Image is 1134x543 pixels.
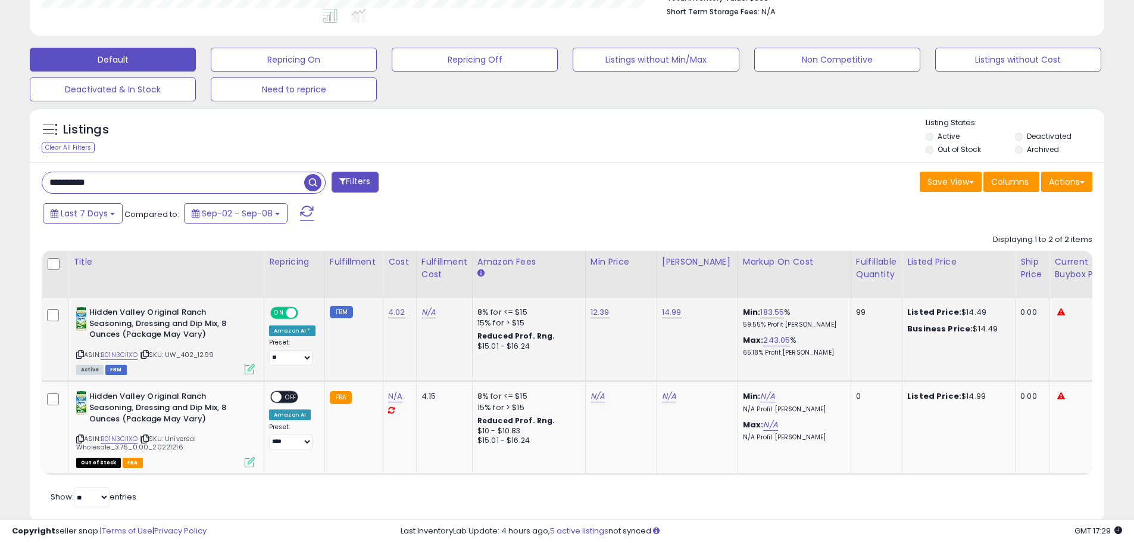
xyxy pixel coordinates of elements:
span: Columns [991,176,1029,188]
div: 0.00 [1020,391,1040,402]
div: 4.15 [421,391,463,402]
span: | SKU: Universal Wholesale_3.75_0.00_20221216 [76,434,196,452]
div: Min Price [591,256,652,268]
a: 5 active listings [550,525,608,536]
div: Amazon AI * [269,325,315,336]
button: Filters [332,172,378,193]
button: Actions [1041,172,1092,192]
img: 41nAyCL9PAL._SL40_.jpg [76,307,86,331]
div: $14.49 [907,307,1006,318]
span: Last 7 Days [61,207,108,219]
a: N/A [662,390,676,402]
label: Deactivated [1027,131,1071,141]
div: ASIN: [76,391,255,466]
a: 14.99 [662,306,682,318]
div: Cost [388,256,411,268]
a: 4.02 [388,306,405,318]
a: N/A [760,390,774,402]
div: Amazon AI [269,409,311,420]
div: Preset: [269,423,315,450]
p: 59.55% Profit [PERSON_NAME] [743,321,842,329]
div: ASIN: [76,307,255,373]
div: Listed Price [907,256,1010,268]
div: 15% for > $15 [477,402,576,413]
div: Title [73,256,259,268]
span: OFF [282,392,301,402]
b: Max: [743,334,764,346]
a: N/A [763,419,777,431]
b: Hidden Valley Original Ranch Seasoning, Dressing and Dip Mix, 8 Ounces (Package May Vary) [89,307,234,343]
th: The percentage added to the cost of goods (COGS) that forms the calculator for Min & Max prices. [738,251,851,298]
span: Show: entries [51,491,136,502]
b: Min: [743,390,761,402]
p: Listing States: [926,117,1104,129]
div: Last InventoryLab Update: 4 hours ago, not synced. [401,526,1122,537]
label: Archived [1027,144,1059,154]
a: 183.55 [760,306,784,318]
span: All listings that are currently out of stock and unavailable for purchase on Amazon [76,458,121,468]
a: B01N3CI1XO [101,350,138,360]
button: Listings without Min/Max [573,48,739,72]
b: Reduced Prof. Rng. [477,415,555,426]
b: Hidden Valley Original Ranch Seasoning, Dressing and Dip Mix, 8 Ounces (Package May Vary) [89,391,234,427]
label: Out of Stock [938,144,981,154]
button: Last 7 Days [43,203,123,224]
div: [PERSON_NAME] [662,256,733,268]
button: Deactivated & In Stock [30,77,196,101]
label: Active [938,131,960,141]
b: Min: [743,306,761,318]
a: N/A [388,390,402,402]
span: | SKU: UW_402_1299 [139,350,214,359]
div: $14.49 [907,324,1006,334]
a: Terms of Use [102,525,152,536]
div: Preset: [269,339,315,365]
div: Fulfillment [330,256,378,268]
b: Reduced Prof. Rng. [477,331,555,341]
div: Displaying 1 to 2 of 2 items [993,234,1092,246]
a: N/A [421,306,436,318]
b: Business Price: [907,323,973,334]
div: % [743,335,842,357]
div: Ship Price [1020,256,1044,281]
button: Need to reprice [211,77,377,101]
span: All listings currently available for purchase on Amazon [76,365,104,375]
p: N/A Profit [PERSON_NAME] [743,405,842,414]
button: Non Competitive [754,48,920,72]
div: 15% for > $15 [477,318,576,328]
b: Listed Price: [907,306,961,318]
span: 2025-09-16 17:29 GMT [1074,525,1122,536]
small: Amazon Fees. [477,268,485,279]
div: 8% for <= $15 [477,391,576,402]
b: Max: [743,419,764,430]
a: N/A [591,390,605,402]
div: 99 [856,307,893,318]
button: Repricing On [211,48,377,72]
div: Markup on Cost [743,256,846,268]
p: N/A Profit [PERSON_NAME] [743,433,842,442]
span: Compared to: [124,209,179,220]
span: ON [271,308,286,318]
div: 8% for <= $15 [477,307,576,318]
img: 41nAyCL9PAL._SL40_.jpg [76,391,86,415]
a: 12.39 [591,306,610,318]
div: seller snap | | [12,526,207,537]
strong: Copyright [12,525,55,536]
small: FBA [330,391,352,404]
div: 0 [856,391,893,402]
div: Fulfillable Quantity [856,256,897,281]
h5: Listings [63,122,109,138]
button: Sep-02 - Sep-08 [184,203,288,224]
span: FBA [123,458,143,468]
div: $10 - $10.83 [477,426,576,436]
a: Privacy Policy [154,525,207,536]
div: 0.00 [1020,307,1040,318]
button: Listings without Cost [935,48,1101,72]
button: Save View [920,172,982,192]
a: 243.05 [763,334,790,346]
div: Fulfillment Cost [421,256,467,281]
span: Sep-02 - Sep-08 [202,207,273,219]
div: $14.99 [907,391,1006,402]
button: Default [30,48,196,72]
div: Clear All Filters [42,142,95,153]
div: Current Buybox Price [1054,256,1116,281]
